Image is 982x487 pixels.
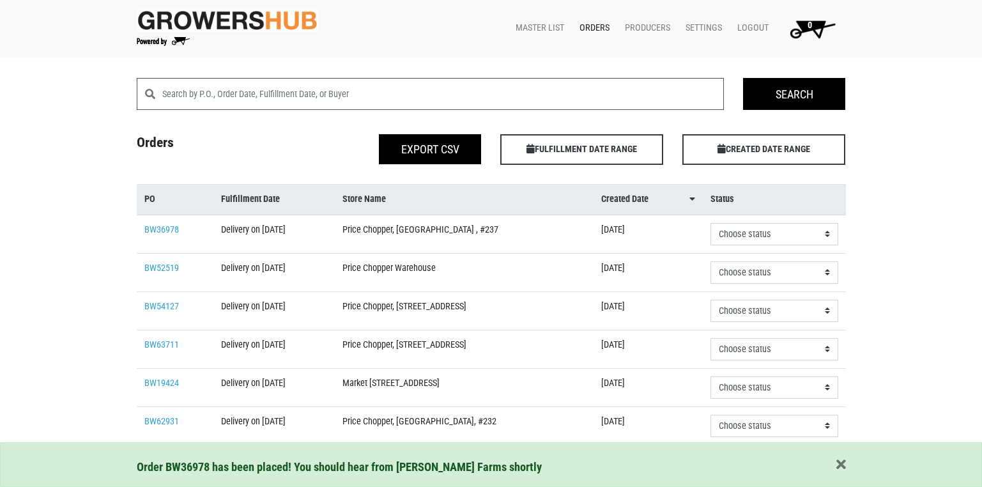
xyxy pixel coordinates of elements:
a: Settings [675,16,727,40]
a: BW54127 [144,301,179,312]
td: Delivery on [DATE] [213,253,334,291]
td: [DATE] [594,330,703,368]
span: 0 [808,20,812,31]
a: Orders [569,16,615,40]
span: FULFILLMENT DATE RANGE [500,134,663,165]
input: Search by P.O., Order Date, Fulfillment Date, or Buyer [162,78,725,110]
td: Delivery on [DATE] [213,215,334,254]
img: Cart [784,16,841,42]
td: Price Chopper, [STREET_ADDRESS] [335,291,594,330]
a: 0 [774,16,846,42]
span: Status [710,192,734,206]
a: BW62931 [144,416,179,427]
img: Powered by Big Wheelbarrow [137,37,190,46]
span: Created Date [601,192,648,206]
a: BW63711 [144,339,179,350]
a: Master List [505,16,569,40]
a: BW19424 [144,378,179,389]
a: Created Date [601,192,695,206]
a: Logout [727,16,774,40]
td: [DATE] [594,291,703,330]
td: Delivery on [DATE] [213,368,334,406]
div: Order BW36978 has been placed! You should hear from [PERSON_NAME] Farms shortly [137,458,846,476]
td: Price Chopper, [STREET_ADDRESS] [335,330,594,368]
h4: Orders [127,134,309,160]
td: Delivery on [DATE] [213,291,334,330]
input: Search [743,78,845,110]
td: Price Chopper Warehouse [335,253,594,291]
td: Price Chopper, [GEOGRAPHIC_DATA] , #237 [335,215,594,254]
span: PO [144,192,155,206]
td: [DATE] [594,253,703,291]
a: Producers [615,16,675,40]
a: Store Name [342,192,586,206]
td: Delivery on [DATE] [213,330,334,368]
a: PO [144,192,206,206]
td: [DATE] [594,406,703,445]
td: Price Chopper, [GEOGRAPHIC_DATA], #232 [335,406,594,445]
span: CREATED DATE RANGE [682,134,845,165]
span: Fulfillment Date [221,192,280,206]
a: BW52519 [144,263,179,274]
button: Export CSV [379,134,481,164]
td: [DATE] [594,368,703,406]
a: BW36978 [144,224,179,235]
td: [DATE] [594,215,703,254]
a: Fulfillment Date [221,192,326,206]
td: Market [STREET_ADDRESS] [335,368,594,406]
img: original-fc7597fdc6adbb9d0e2ae620e786d1a2.jpg [137,8,318,32]
span: Store Name [342,192,386,206]
a: Status [710,192,838,206]
td: Delivery on [DATE] [213,406,334,445]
